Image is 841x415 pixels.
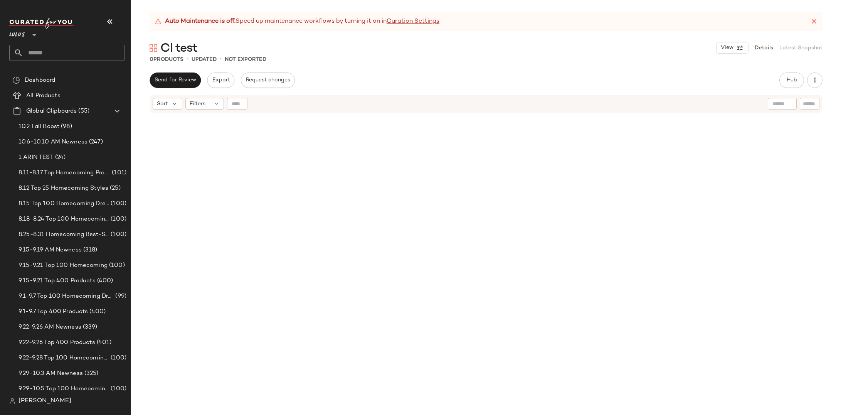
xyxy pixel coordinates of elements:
span: 0 [150,57,153,62]
button: Hub [779,73,804,88]
span: 8.18-8.24 Top 100 Homecoming Dresses [19,215,109,224]
span: (339) [81,323,98,332]
a: Details [755,44,773,52]
span: 10.6-10.10 AM Newness [19,138,87,147]
span: (400) [88,307,106,316]
span: Cl test [160,41,197,56]
span: 9.22-9.28 Top 100 Homecoming Dresses [19,354,109,363]
span: 9.1-9.7 Top 100 Homecoming Dresses [19,292,114,301]
span: • [187,55,188,64]
span: Sort [157,100,168,108]
span: (98) [59,122,72,131]
span: Global Clipboards [26,107,77,116]
span: 9.29-10.5 Top 100 Homecoming Products [19,385,109,393]
span: 9.15-9.21 Top 100 Homecoming [19,261,108,270]
span: Export [212,77,230,83]
span: 10.2 Fall Boost [19,122,59,131]
span: (24) [54,153,66,162]
span: (100) [109,354,126,363]
p: Not Exported [225,56,266,64]
span: Request changes [246,77,290,83]
span: Dashboard [25,76,55,85]
span: (318) [82,246,98,255]
p: updated [192,56,217,64]
img: svg%3e [12,76,20,84]
div: Products [150,56,183,64]
span: (400) [96,277,113,285]
span: 9.29-10.3 AM Newness [19,369,83,378]
span: 8.25-8.31 Homecoming Best-Sellers [19,230,109,239]
span: (100) [109,385,126,393]
span: 1 ARIN TEST [19,153,54,162]
span: • [220,55,222,64]
span: Filters [190,100,205,108]
img: svg%3e [9,398,15,404]
span: All Products [26,91,61,100]
button: Export [207,73,234,88]
span: Send for Review [154,77,196,83]
a: Curation Settings [387,17,439,26]
span: 9.15-9.19 AM Newness [19,246,82,255]
button: Send for Review [150,73,201,88]
span: Hub [786,77,797,83]
span: 9.1-9.7 Top 400 Products [19,307,88,316]
span: (100) [109,215,126,224]
div: Speed up maintenance workflows by turning it on in [154,17,439,26]
span: 9.15-9.21 Top 400 Products [19,277,96,285]
span: Lulus [9,26,25,40]
span: (99) [114,292,126,301]
span: 9.22-9.26 AM Newness [19,323,81,332]
span: 8.12 Top 25 Homecoming Styles [19,184,108,193]
span: (100) [109,230,126,239]
img: cfy_white_logo.C9jOOHJF.svg [9,18,75,29]
span: (247) [87,138,103,147]
button: View [716,42,748,54]
span: 9.22-9.26 Top 400 Products [19,338,95,347]
span: (55) [77,107,89,116]
span: (101) [110,169,126,177]
span: (100) [109,199,126,208]
strong: Auto Maintenance is off. [165,17,235,26]
span: (25) [108,184,121,193]
span: (100) [108,261,125,270]
span: (325) [83,369,99,378]
img: svg%3e [150,44,157,52]
span: [PERSON_NAME] [19,396,71,406]
span: 8.11-8.17 Top Homecoming Product [19,169,110,177]
span: (401) [95,338,112,347]
button: Request changes [241,73,295,88]
span: View [720,45,733,51]
span: 8.15 Top 100 Homecoming Dresses [19,199,109,208]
